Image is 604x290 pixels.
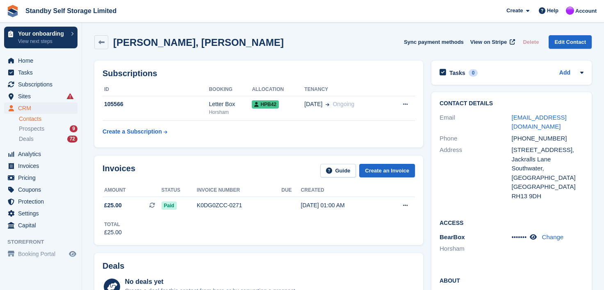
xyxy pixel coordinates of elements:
[4,248,77,260] a: menu
[301,201,383,210] div: [DATE] 01:00 AM
[512,134,584,143] div: [PHONE_NUMBER]
[67,93,73,100] i: Smart entry sync failures have occurred
[359,164,415,177] a: Create an Invoice
[103,124,167,139] a: Create a Subscription
[7,5,19,17] img: stora-icon-8386f47178a22dfd0bd8f6a31ec36ba5ce8667c1dd55bd0f319d3a0aa187defe.svg
[18,220,67,231] span: Capital
[4,148,77,160] a: menu
[440,113,512,131] div: Email
[4,184,77,195] a: menu
[4,102,77,114] a: menu
[404,35,464,49] button: Sync payment methods
[197,201,281,210] div: K0DG0ZCC-0271
[4,27,77,48] a: Your onboarding View next steps
[209,100,252,109] div: Letter Box
[103,127,162,136] div: Create a Subscription
[440,145,512,201] div: Address
[549,35,592,49] a: Edit Contact
[547,7,558,15] span: Help
[209,83,252,96] th: Booking
[566,7,574,15] img: Sue Ford
[18,184,67,195] span: Coupons
[440,134,512,143] div: Phone
[520,35,542,49] button: Delete
[470,38,507,46] span: View on Stripe
[19,125,44,133] span: Prospects
[506,7,523,15] span: Create
[4,55,77,66] a: menu
[301,184,383,197] th: Created
[18,102,67,114] span: CRM
[18,148,67,160] span: Analytics
[18,160,67,172] span: Invoices
[18,248,67,260] span: Booking Portal
[19,135,34,143] span: Deals
[18,31,67,36] p: Your onboarding
[162,202,177,210] span: Paid
[113,37,284,48] h2: [PERSON_NAME], [PERSON_NAME]
[4,67,77,78] a: menu
[18,55,67,66] span: Home
[70,125,77,132] div: 9
[252,100,279,109] span: HPB42
[103,69,415,78] h2: Subscriptions
[542,233,564,240] a: Change
[19,115,77,123] a: Contacts
[304,83,387,96] th: Tenancy
[252,83,304,96] th: Allocation
[18,172,67,184] span: Pricing
[4,79,77,90] a: menu
[575,7,597,15] span: Account
[512,145,584,155] div: [STREET_ADDRESS],
[4,160,77,172] a: menu
[467,35,517,49] a: View on Stripe
[18,79,67,90] span: Subscriptions
[67,136,77,143] div: 72
[197,184,281,197] th: Invoice number
[512,182,584,192] div: [GEOGRAPHIC_DATA]
[19,125,77,133] a: Prospects 9
[440,218,583,227] h2: Access
[19,135,77,143] a: Deals 72
[68,249,77,259] a: Preview store
[103,184,162,197] th: Amount
[18,67,67,78] span: Tasks
[281,184,301,197] th: Due
[449,69,465,77] h2: Tasks
[104,221,122,228] div: Total
[440,100,583,107] h2: Contact Details
[333,101,354,107] span: Ongoing
[4,208,77,219] a: menu
[18,91,67,102] span: Sites
[512,114,567,130] a: [EMAIL_ADDRESS][DOMAIN_NAME]
[162,184,197,197] th: Status
[4,220,77,231] a: menu
[18,208,67,219] span: Settings
[512,192,584,201] div: RH13 9DH
[469,69,478,77] div: 0
[4,196,77,207] a: menu
[512,155,584,164] div: Jackralls Lane
[440,233,465,240] span: BearBox
[4,172,77,184] a: menu
[512,164,584,182] div: Southwater, [GEOGRAPHIC_DATA]
[103,83,209,96] th: ID
[440,276,583,284] h2: About
[103,100,209,109] div: 105566
[104,228,122,237] div: £25.00
[18,38,67,45] p: View next steps
[22,4,120,18] a: Standby Self Storage Limited
[103,261,124,271] h2: Deals
[304,100,322,109] span: [DATE]
[4,91,77,102] a: menu
[103,164,135,177] h2: Invoices
[7,238,82,246] span: Storefront
[104,201,122,210] span: £25.00
[209,109,252,116] div: Horsham
[559,68,570,78] a: Add
[125,277,296,287] div: No deals yet
[320,164,356,177] a: Guide
[440,244,512,254] li: Horsham
[512,233,527,240] span: •••••••
[18,196,67,207] span: Protection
